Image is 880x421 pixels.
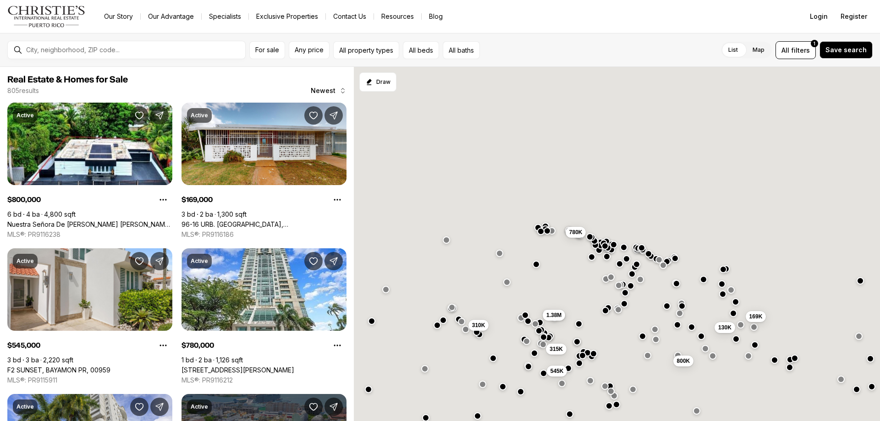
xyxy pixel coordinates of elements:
button: Any price [289,41,330,59]
button: Property options [154,336,172,355]
span: Any price [295,46,324,54]
span: For sale [255,46,279,54]
a: Our Story [97,10,140,23]
p: Active [191,112,208,119]
button: All baths [443,41,480,59]
a: 96-16 URB. VILLA CAROLINA, CAROLINA PR, 00984 [181,220,346,229]
button: Save Property: 404 DE LA CONSTITUCION AVE #1104 [304,252,323,270]
span: Register [841,13,867,20]
p: Active [191,403,208,410]
a: Nuestra Señora De Lourdes BERNADETTE ST. #665, TRUJILLO ALTO PR, 00976 [7,220,172,229]
button: All property types [333,41,399,59]
span: 545K [550,367,564,375]
a: F2 SUNSET, BAYAMON PR, 00959 [7,366,110,374]
span: 1.38M [546,312,561,319]
p: 805 results [7,87,39,94]
button: Share Property [150,252,169,270]
p: Active [16,257,34,265]
span: filters [791,45,810,55]
button: Start drawing [359,72,396,92]
button: Share Property [150,106,169,125]
button: For sale [249,41,285,59]
button: Property options [154,191,172,209]
span: 780K [569,229,583,236]
button: Save Property: Nuestra Señora De Lourdes BERNADETTE ST. #665 [130,106,148,125]
button: Save Property: 266 SAN FRANCISCO [304,398,323,416]
button: 310K [468,320,489,331]
button: Login [804,7,833,26]
button: Property options [328,336,346,355]
label: List [721,42,745,58]
span: 800K [677,357,690,365]
a: Exclusive Properties [249,10,325,23]
button: 800K [673,355,694,366]
button: Share Property [150,398,169,416]
button: Newest [305,82,352,100]
label: Map [745,42,772,58]
span: 310K [472,322,485,329]
span: 1 [814,40,815,47]
button: 169K [746,311,766,322]
button: Register [835,7,873,26]
button: Save Property: 225 ROAD NO 2, VILLA CAPARRA PLAZA #PH-3 [130,398,148,416]
span: 130K [718,324,731,331]
p: Active [16,403,34,410]
button: Save Property: 96-16 URB. VILLA CAROLINA [304,106,323,125]
button: 130K [715,322,735,333]
span: Save search [825,46,867,54]
p: Active [191,257,208,265]
button: Save search [819,41,873,59]
a: Blog [422,10,450,23]
button: Save Property: F2 SUNSET [130,252,148,270]
a: Resources [374,10,421,23]
button: Share Property [324,398,343,416]
button: 545K [547,366,567,377]
button: All beds [403,41,439,59]
span: Login [810,13,828,20]
button: 1.38M [543,310,565,321]
button: Property options [328,191,346,209]
span: 315K [550,345,563,353]
button: Share Property [324,252,343,270]
span: Newest [311,87,335,94]
span: 169K [749,313,763,320]
button: Allfilters1 [775,41,816,59]
p: Active [16,112,34,119]
span: All [781,45,789,55]
button: 780K [566,227,586,238]
button: 315K [546,344,566,355]
button: Share Property [324,106,343,125]
button: Contact Us [326,10,374,23]
a: Our Advantage [141,10,201,23]
img: logo [7,5,86,27]
a: Specialists [202,10,248,23]
a: 404 DE LA CONSTITUCION AVE #1104, SAN JUAN PR, 00901 [181,366,294,374]
span: Real Estate & Homes for Sale [7,75,128,84]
